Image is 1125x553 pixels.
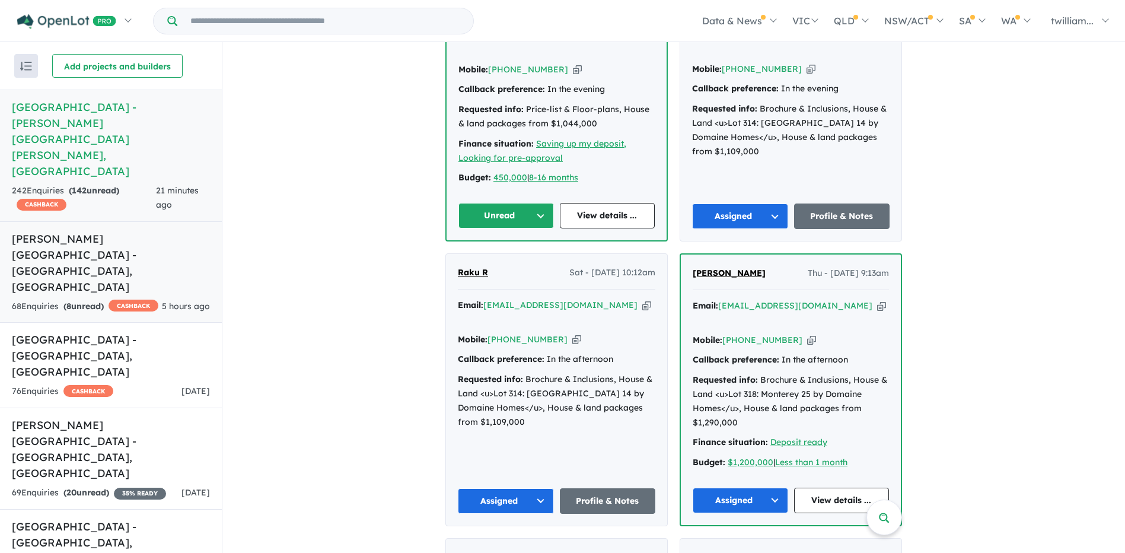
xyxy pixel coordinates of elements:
[12,417,210,481] h5: [PERSON_NAME][GEOGRAPHIC_DATA] - [GEOGRAPHIC_DATA] , [GEOGRAPHIC_DATA]
[483,300,638,310] a: [EMAIL_ADDRESS][DOMAIN_NAME]
[458,300,483,310] strong: Email:
[794,488,890,513] a: View details ...
[12,486,166,500] div: 69 Enquir ies
[63,487,109,498] strong: ( unread)
[458,138,534,149] strong: Finance situation:
[807,63,815,75] button: Copy
[692,82,890,96] div: In the evening
[722,63,802,74] a: [PHONE_NUMBER]
[12,332,210,380] h5: [GEOGRAPHIC_DATA] - [GEOGRAPHIC_DATA] , [GEOGRAPHIC_DATA]
[493,172,527,183] a: 450,000
[807,334,816,347] button: Copy
[693,300,718,311] strong: Email:
[114,488,166,500] span: 35 % READY
[458,82,655,97] div: In the evening
[692,63,722,74] strong: Mobile:
[458,374,523,384] strong: Requested info:
[458,171,655,185] div: |
[181,386,210,396] span: [DATE]
[52,54,183,78] button: Add projects and builders
[692,204,788,229] button: Assigned
[728,457,773,468] a: $1,200,000
[529,172,578,183] a: 8-16 months
[693,457,725,468] strong: Budget:
[693,437,768,447] strong: Finance situation:
[458,267,488,278] span: Raku R
[569,266,655,280] span: Sat - [DATE] 10:12am
[63,301,104,312] strong: ( unread)
[12,99,210,179] h5: [GEOGRAPHIC_DATA] - [PERSON_NAME][GEOGRAPHIC_DATA][PERSON_NAME] , [GEOGRAPHIC_DATA]
[1051,15,1094,27] span: twilliam...
[693,374,758,385] strong: Requested info:
[458,84,545,94] strong: Callback preference:
[458,334,487,345] strong: Mobile:
[693,456,889,470] div: |
[693,373,889,430] div: Brochure & Inclusions, House & Land <u>Lot 318: Monterey 25 by Domaine Homes</u>, House & land pa...
[458,354,544,364] strong: Callback preference:
[488,64,568,75] a: [PHONE_NUMBER]
[181,487,210,498] span: [DATE]
[458,352,655,367] div: In the afternoon
[458,64,488,75] strong: Mobile:
[794,204,890,229] a: Profile & Notes
[20,62,32,71] img: sort.svg
[12,300,158,314] div: 68 Enquir ies
[722,335,802,345] a: [PHONE_NUMBER]
[642,299,651,312] button: Copy
[156,185,199,210] span: 21 minutes ago
[718,300,872,311] a: [EMAIL_ADDRESS][DOMAIN_NAME]
[692,83,779,94] strong: Callback preference:
[808,266,889,281] span: Thu - [DATE] 9:13am
[487,334,568,345] a: [PHONE_NUMBER]
[458,172,491,183] strong: Budget:
[12,384,113,399] div: 76 Enquir ies
[69,185,119,196] strong: ( unread)
[458,266,488,280] a: Raku R
[17,199,66,211] span: CASHBACK
[12,184,156,212] div: 242 Enquir ies
[109,300,158,312] span: CASHBACK
[12,231,210,295] h5: [PERSON_NAME][GEOGRAPHIC_DATA] - [GEOGRAPHIC_DATA] , [GEOGRAPHIC_DATA]
[66,487,77,498] span: 20
[72,185,87,196] span: 142
[692,102,890,158] div: Brochure & Inclusions, House & Land <u>Lot 314: [GEOGRAPHIC_DATA] 14 by Domaine Homes</u>, House ...
[458,103,655,131] div: Price-list & Floor-plans, House & land packages from $1,044,000
[66,301,71,312] span: 8
[458,203,554,228] button: Unread
[162,301,210,312] span: 5 hours ago
[180,8,471,34] input: Try estate name, suburb, builder or developer
[693,268,766,278] span: [PERSON_NAME]
[458,138,626,163] a: Saving up my deposit, Looking for pre-approval
[458,104,524,115] strong: Requested info:
[693,266,766,281] a: [PERSON_NAME]
[775,457,847,468] a: Less than 1 month
[693,335,722,345] strong: Mobile:
[572,333,581,346] button: Copy
[560,203,655,228] a: View details ...
[458,488,554,514] button: Assigned
[877,300,886,312] button: Copy
[693,488,788,513] button: Assigned
[458,373,655,429] div: Brochure & Inclusions, House & Land <u>Lot 314: [GEOGRAPHIC_DATA] 14 by Domaine Homes</u>, House ...
[17,14,116,29] img: Openlot PRO Logo White
[693,353,889,367] div: In the afternoon
[692,103,757,114] strong: Requested info:
[693,354,779,365] strong: Callback preference:
[770,437,827,447] a: Deposit ready
[573,63,582,76] button: Copy
[560,488,656,514] a: Profile & Notes
[63,385,113,397] span: CASHBACK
